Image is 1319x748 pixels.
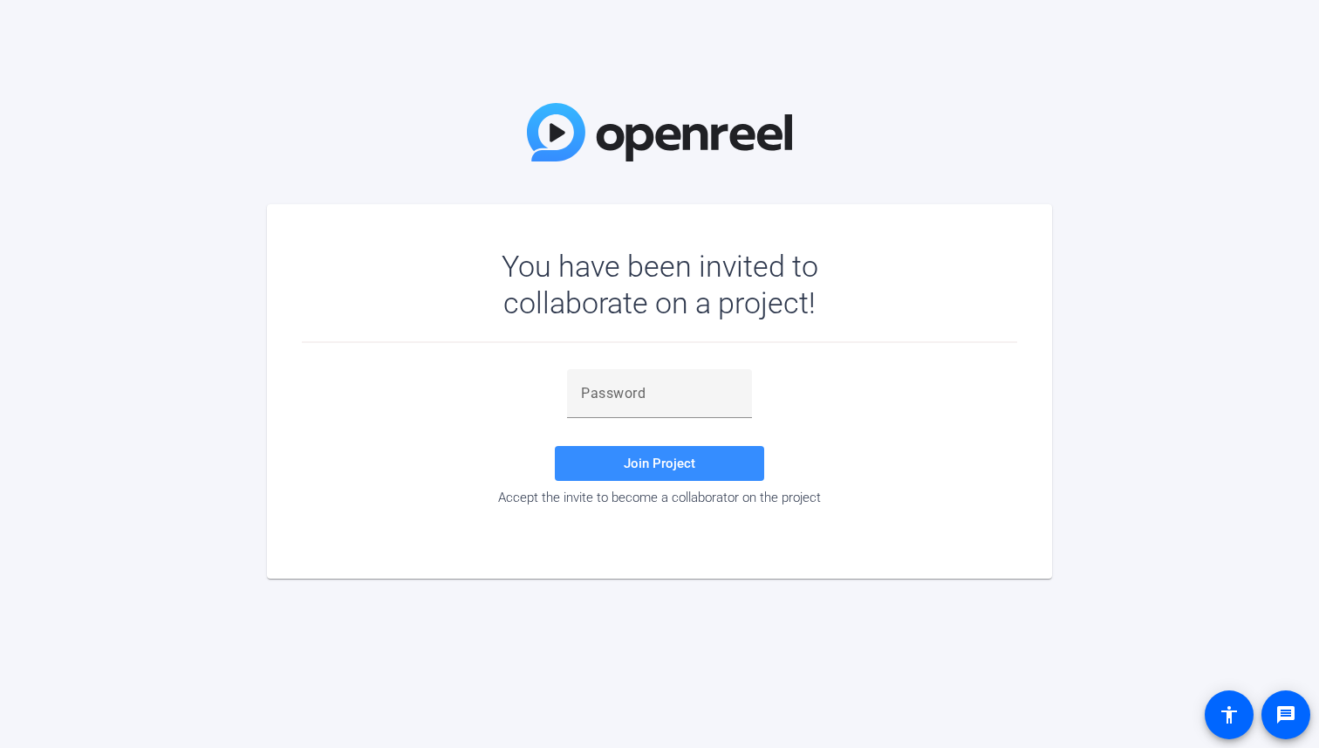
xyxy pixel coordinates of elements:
[451,248,869,321] div: You have been invited to collaborate on a project!
[555,446,764,481] button: Join Project
[527,103,792,161] img: OpenReel Logo
[581,383,738,404] input: Password
[1275,704,1296,725] mat-icon: message
[302,490,1017,505] div: Accept the invite to become a collaborator on the project
[624,456,695,471] span: Join Project
[1219,704,1240,725] mat-icon: accessibility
